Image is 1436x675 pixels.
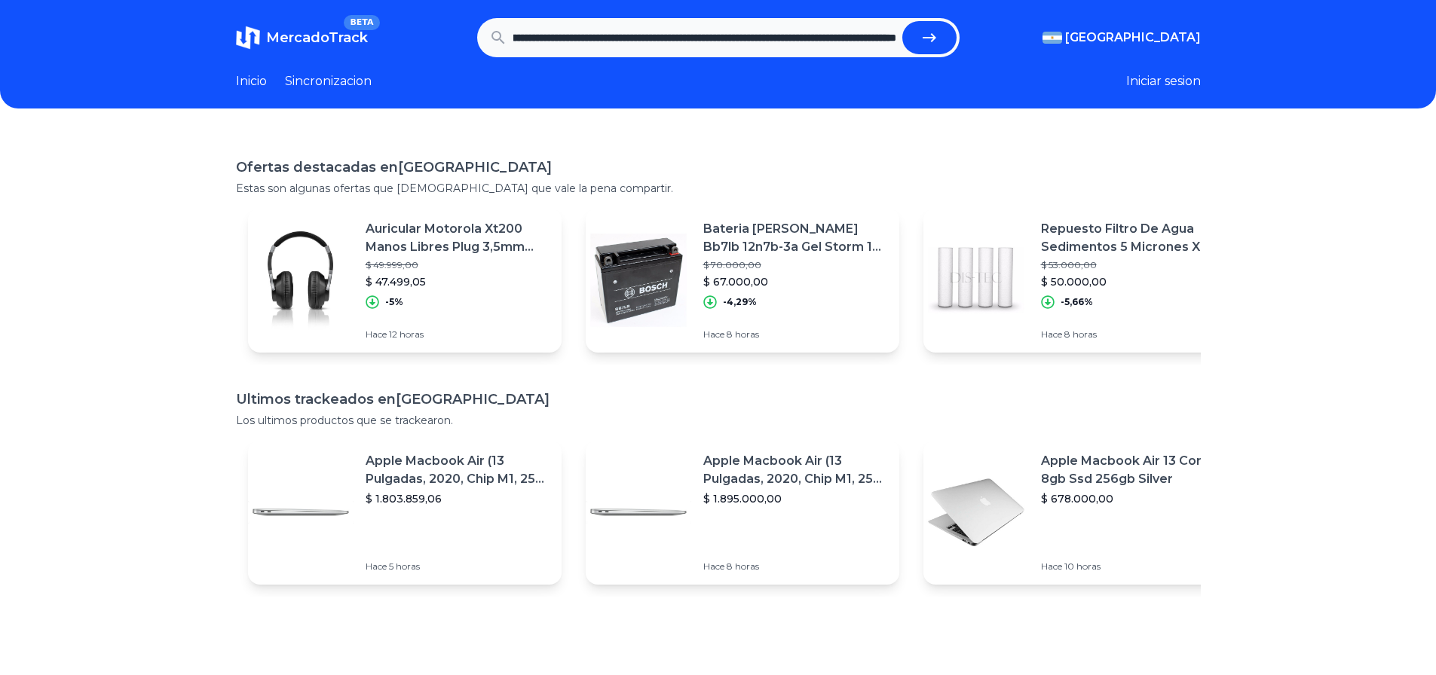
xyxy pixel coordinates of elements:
[1041,560,1225,573] p: Hace 10 horas
[703,452,887,488] p: Apple Macbook Air (13 Pulgadas, 2020, Chip M1, 256 Gb De Ssd, 8 Gb De Ram) - Plata
[236,72,267,90] a: Inicio
[248,228,354,333] img: Featured image
[248,208,562,353] a: Featured imageAuricular Motorola Xt200 Manos Libres Plug 3,5mm Color Black Luz Negro$ 49.999,00$ ...
[385,296,403,308] p: -5%
[723,296,757,308] p: -4,29%
[1043,29,1201,47] button: [GEOGRAPHIC_DATA]
[236,389,1201,410] h1: Ultimos trackeados en [GEOGRAPHIC_DATA]
[703,328,887,341] p: Hace 8 horas
[1126,72,1201,90] button: Iniciar sesion
[703,274,887,289] p: $ 67.000,00
[703,491,887,506] p: $ 1.895.000,00
[1041,328,1225,341] p: Hace 8 horas
[236,413,1201,428] p: Los ultimos productos que se trackearon.
[1061,296,1093,308] p: -5,66%
[923,228,1029,333] img: Featured image
[236,181,1201,196] p: Estas son algunas ofertas que [DEMOGRAPHIC_DATA] que vale la pena compartir.
[1041,220,1225,256] p: Repuesto Filtro De Agua Sedimentos 5 Micrones X 10 Unidades
[586,208,899,353] a: Featured imageBateria [PERSON_NAME] Bb7lb 12n7b-3a Gel Storm 125 Rx 150 En Moto 46$ 70.000,00$ 67...
[366,491,550,506] p: $ 1.803.859,06
[923,460,1029,565] img: Featured image
[344,15,379,30] span: BETA
[366,560,550,573] p: Hace 5 horas
[703,259,887,271] p: $ 70.000,00
[366,452,550,488] p: Apple Macbook Air (13 Pulgadas, 2020, Chip M1, 256 Gb De Ssd, 8 Gb De Ram) - Plata
[703,220,887,256] p: Bateria [PERSON_NAME] Bb7lb 12n7b-3a Gel Storm 125 Rx 150 En Moto 46
[586,460,691,565] img: Featured image
[236,26,368,50] a: MercadoTrackBETA
[923,208,1237,353] a: Featured imageRepuesto Filtro De Agua Sedimentos 5 Micrones X 10 Unidades$ 53.000,00$ 50.000,00-5...
[923,440,1237,585] a: Featured imageApple Macbook Air 13 Core I5 8gb Ssd 256gb Silver$ 678.000,00Hace 10 horas
[236,26,260,50] img: MercadoTrack
[1041,274,1225,289] p: $ 50.000,00
[248,440,562,585] a: Featured imageApple Macbook Air (13 Pulgadas, 2020, Chip M1, 256 Gb De Ssd, 8 Gb De Ram) - Plata$...
[703,560,887,573] p: Hace 8 horas
[266,29,368,46] span: MercadoTrack
[586,440,899,585] a: Featured imageApple Macbook Air (13 Pulgadas, 2020, Chip M1, 256 Gb De Ssd, 8 Gb De Ram) - Plata$...
[1043,32,1062,44] img: Argentina
[366,259,550,271] p: $ 49.999,00
[1041,259,1225,271] p: $ 53.000,00
[1065,29,1201,47] span: [GEOGRAPHIC_DATA]
[1041,491,1225,506] p: $ 678.000,00
[366,328,550,341] p: Hace 12 horas
[236,157,1201,178] h1: Ofertas destacadas en [GEOGRAPHIC_DATA]
[366,220,550,256] p: Auricular Motorola Xt200 Manos Libres Plug 3,5mm Color Black Luz Negro
[366,274,550,289] p: $ 47.499,05
[586,228,691,333] img: Featured image
[248,460,354,565] img: Featured image
[1041,452,1225,488] p: Apple Macbook Air 13 Core I5 8gb Ssd 256gb Silver
[285,72,372,90] a: Sincronizacion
